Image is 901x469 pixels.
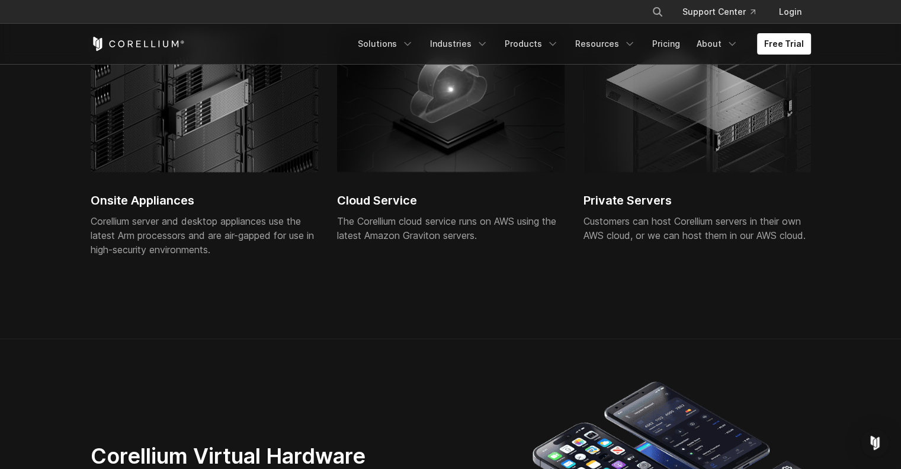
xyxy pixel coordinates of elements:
a: Pricing [645,33,687,55]
div: Open Intercom Messenger [861,429,889,457]
a: Corellium Home [91,37,185,51]
a: About [690,33,745,55]
a: Solutions [351,33,421,55]
a: Free Trial [757,33,811,55]
img: Corellium Viper servers [583,31,811,173]
a: Products [498,33,566,55]
a: Support Center [673,1,765,23]
div: Navigation Menu [637,1,811,23]
a: Resources [568,33,643,55]
button: Search [647,1,668,23]
a: Industries [423,33,495,55]
div: Customers can host Corellium servers in their own AWS cloud, or we can host them in our AWS cloud. [583,214,811,243]
h2: Private Servers [583,192,811,209]
div: Corellium server and desktop appliances use the latest Arm processors and are air-gapped for use ... [91,214,318,257]
h2: Onsite Appliances [91,192,318,209]
div: The Corellium cloud service runs on AWS using the latest Amazon Graviton servers. [337,214,565,243]
a: Login [769,1,811,23]
img: Onsite Appliances for Corellium server and desktop appliances [91,31,318,173]
img: Corellium platform cloud service [337,31,565,173]
h2: Cloud Service [337,192,565,209]
div: Navigation Menu [351,33,811,55]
